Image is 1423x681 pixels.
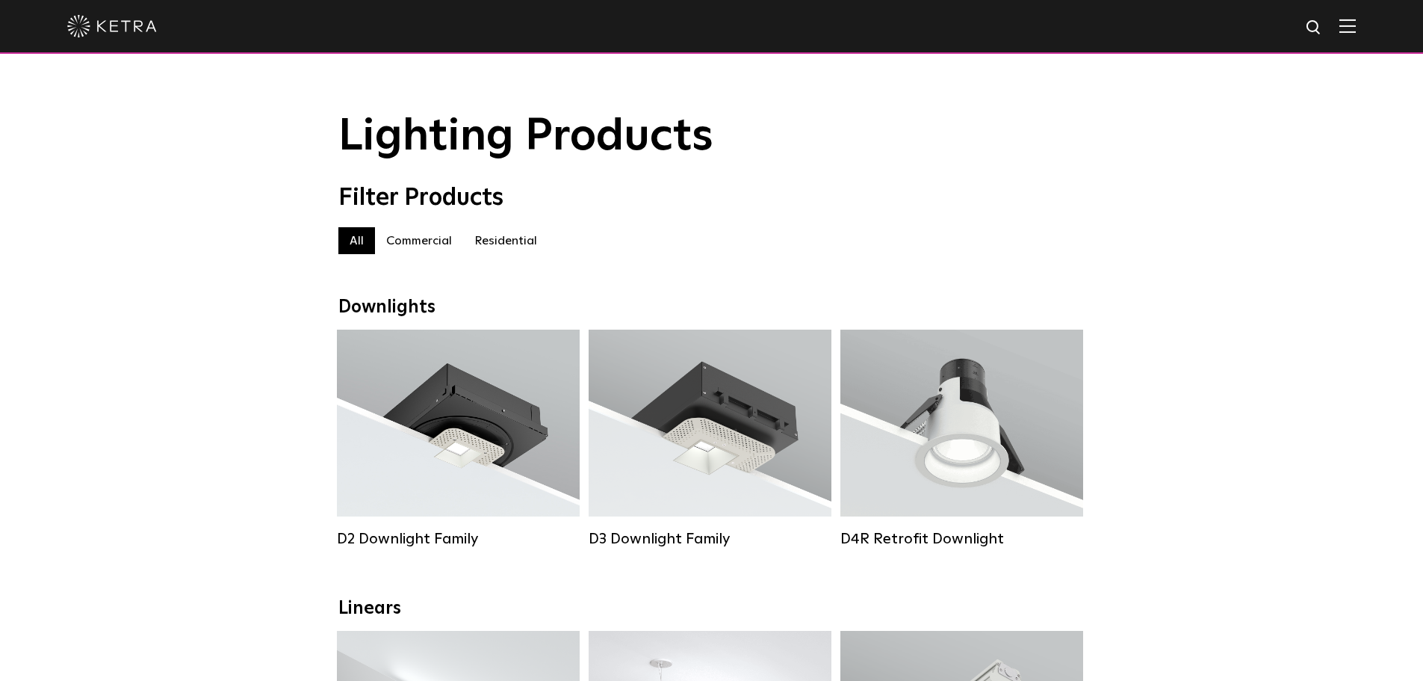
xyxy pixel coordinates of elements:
img: search icon [1305,19,1324,37]
span: Lighting Products [338,114,713,159]
img: Hamburger%20Nav.svg [1339,19,1356,33]
div: Linears [338,598,1085,620]
div: Filter Products [338,184,1085,212]
div: Downlights [338,297,1085,318]
a: D3 Downlight Family Lumen Output:700 / 900 / 1100Colors:White / Black / Silver / Bronze / Paintab... [589,330,831,548]
div: D3 Downlight Family [589,530,831,548]
div: D2 Downlight Family [337,530,580,548]
img: ketra-logo-2019-white [67,15,157,37]
label: All [338,227,375,254]
div: D4R Retrofit Downlight [840,530,1083,548]
label: Commercial [375,227,463,254]
a: D4R Retrofit Downlight Lumen Output:800Colors:White / BlackBeam Angles:15° / 25° / 40° / 60°Watta... [840,330,1083,548]
label: Residential [463,227,548,254]
a: D2 Downlight Family Lumen Output:1200Colors:White / Black / Gloss Black / Silver / Bronze / Silve... [337,330,580,548]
